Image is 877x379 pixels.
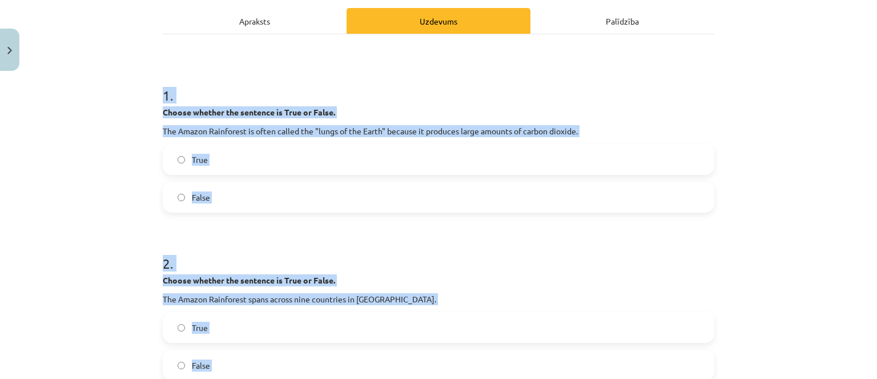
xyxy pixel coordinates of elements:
[192,192,210,204] span: False
[178,156,185,163] input: True
[178,324,185,332] input: True
[178,194,185,201] input: False
[163,236,714,271] h1: 2 .
[192,322,208,334] span: True
[192,154,208,166] span: True
[178,362,185,369] input: False
[163,107,335,117] strong: Choose whether the sentence is True or False.
[163,293,714,305] p: The Amazon Rainforest spans across nine countries in [GEOGRAPHIC_DATA].
[7,47,12,54] img: icon-close-lesson-0947bae3869378f0d4975bcd49f059093ad1ed9edebbc8119c70593378902aed.svg
[192,360,210,372] span: False
[530,8,714,34] div: Palīdzība
[163,275,335,285] strong: Choose whether the sentence is True or False.
[163,67,714,103] h1: 1 .
[163,125,714,137] p: The Amazon Rainforest is often called the "lungs of the Earth" because it produces large amounts ...
[347,8,530,34] div: Uzdevums
[163,8,347,34] div: Apraksts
